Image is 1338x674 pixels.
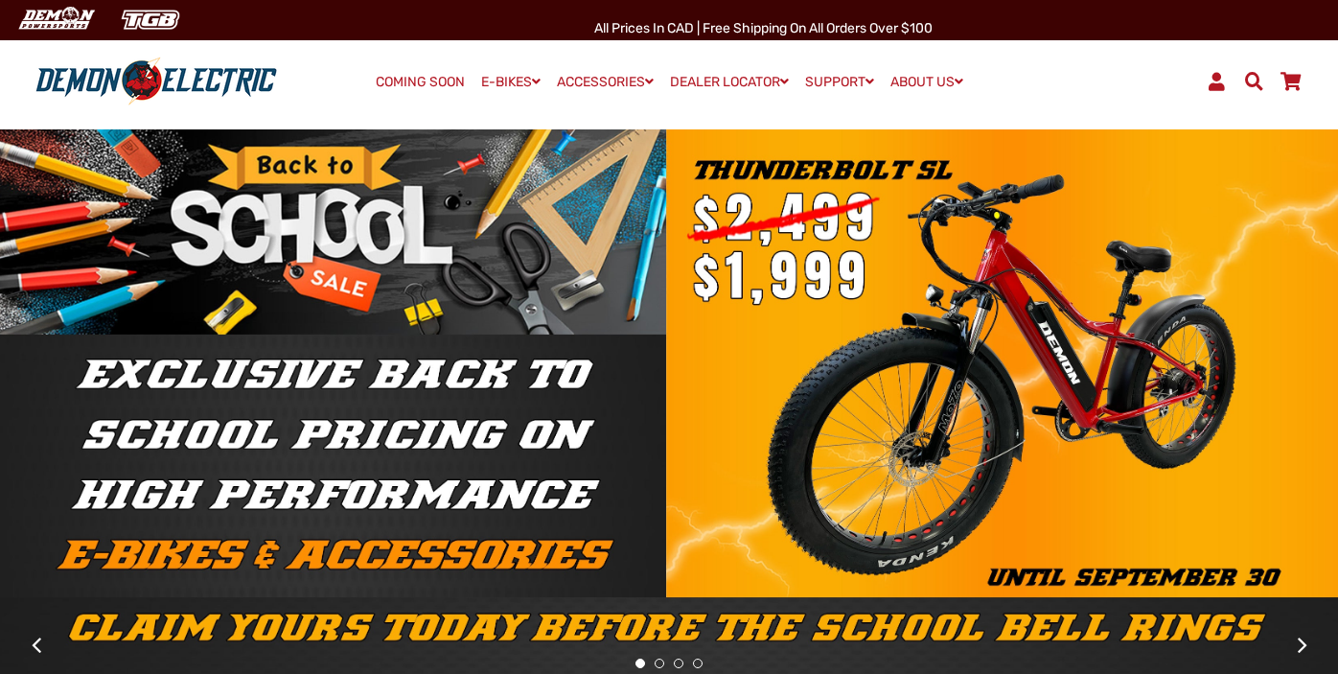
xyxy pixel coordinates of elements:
button: 1 of 4 [635,659,645,668]
img: Demon Electric logo [29,57,284,106]
a: ACCESSORIES [550,68,660,96]
a: E-BIKES [474,68,547,96]
a: SUPPORT [798,68,881,96]
img: TGB Canada [111,4,190,35]
a: COMING SOON [369,69,472,96]
img: Demon Electric [10,4,102,35]
button: 3 of 4 [674,659,683,668]
span: All Prices in CAD | Free shipping on all orders over $100 [594,20,933,36]
a: ABOUT US [884,68,970,96]
button: 2 of 4 [655,659,664,668]
button: 4 of 4 [693,659,703,668]
a: DEALER LOCATOR [663,68,796,96]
